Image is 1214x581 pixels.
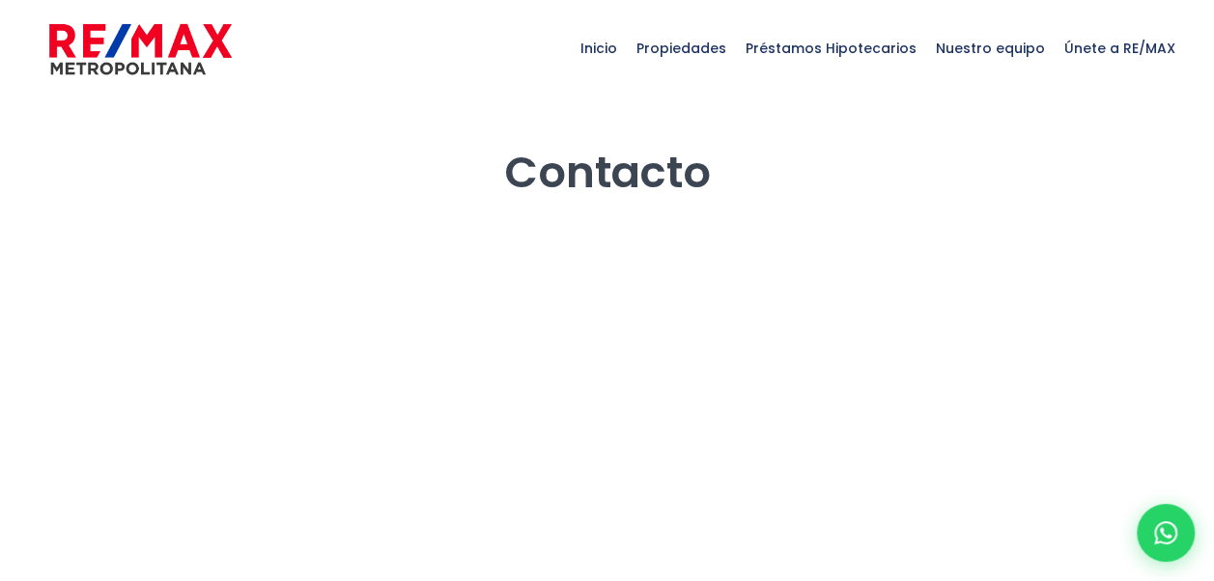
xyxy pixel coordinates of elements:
[1055,19,1185,77] span: Únete a RE/MAX
[571,19,627,77] span: Inicio
[926,19,1055,77] span: Nuestro equipo
[627,19,736,77] span: Propiedades
[736,19,926,77] span: Préstamos Hipotecarios
[49,20,232,78] img: remax-metropolitana-logo
[30,146,1185,199] h1: Contacto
